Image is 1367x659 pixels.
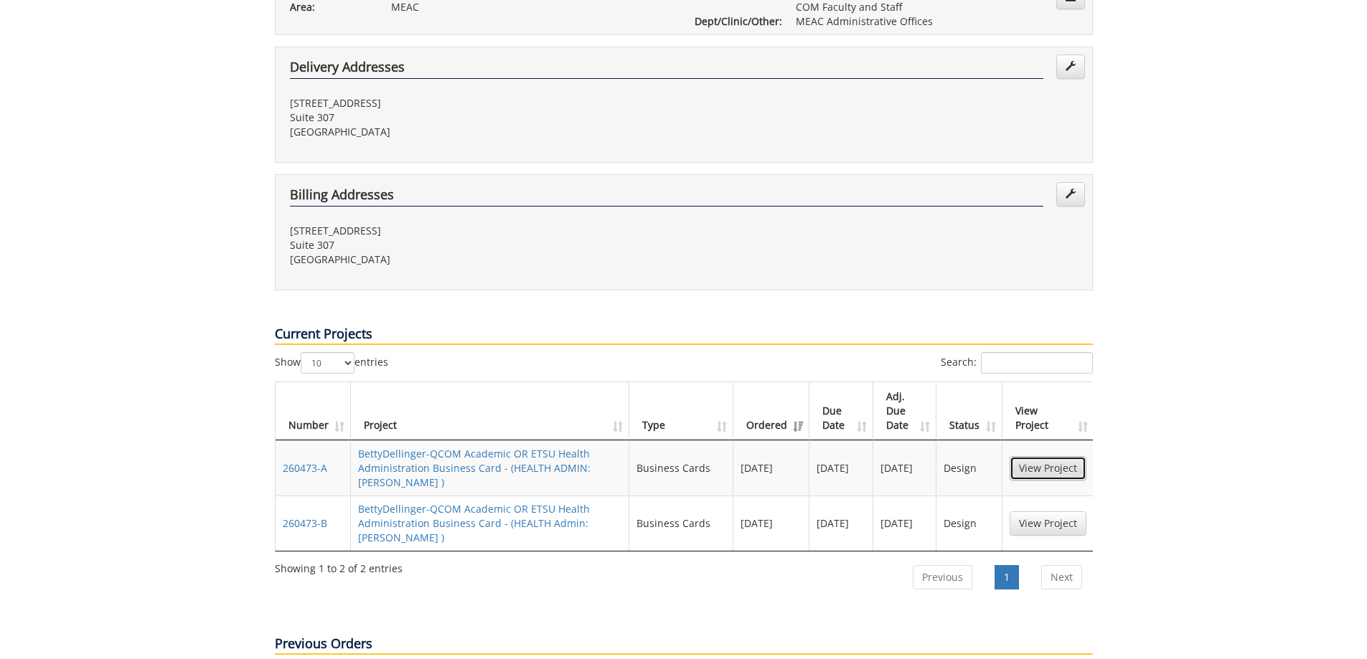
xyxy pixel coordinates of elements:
[629,440,733,496] td: Business Cards
[733,496,809,551] td: [DATE]
[290,60,1043,79] h4: Delivery Addresses
[695,14,774,29] p: Dept/Clinic/Other:
[809,382,873,440] th: Due Date: activate to sort column ascending
[275,556,403,576] div: Showing 1 to 2 of 2 entries
[283,461,327,475] a: 260473-A
[629,382,733,440] th: Type: activate to sort column ascending
[936,440,1002,496] td: Design
[275,325,1093,345] p: Current Projects
[809,496,873,551] td: [DATE]
[290,224,673,238] p: [STREET_ADDRESS]
[809,440,873,496] td: [DATE]
[290,188,1043,207] h4: Billing Addresses
[733,440,809,496] td: [DATE]
[796,14,1078,29] p: MEAC Administrative Offices
[873,440,937,496] td: [DATE]
[1056,54,1085,79] a: Edit Addresses
[283,516,327,530] a: 260473-B
[351,382,630,440] th: Project: activate to sort column ascending
[981,352,1093,374] input: Search:
[275,352,388,374] label: Show entries
[1002,382,1094,440] th: View Project: activate to sort column ascending
[936,496,1002,551] td: Design
[290,238,673,252] p: Suite 307
[995,565,1019,589] a: 1
[873,496,937,551] td: [DATE]
[358,502,590,544] a: BettyDellinger-QCOM Academic OR ETSU Health Administration Business Card - (HEALTH Admin: [PERSON...
[275,635,1093,655] p: Previous Orders
[358,447,591,489] a: BettyDellinger-QCOM Academic OR ETSU Health Administration Business Card - (HEALTH ADMIN: [PERSON...
[290,252,673,267] p: [GEOGRAPHIC_DATA]
[873,382,937,440] th: Adj. Due Date: activate to sort column ascending
[629,496,733,551] td: Business Cards
[941,352,1093,374] label: Search:
[1041,565,1082,589] a: Next
[1056,182,1085,207] a: Edit Addresses
[913,565,972,589] a: Previous
[301,352,354,374] select: Showentries
[1010,511,1086,536] a: View Project
[936,382,1002,440] th: Status: activate to sort column ascending
[276,382,351,440] th: Number: activate to sort column ascending
[1010,456,1086,480] a: View Project
[290,110,673,125] p: Suite 307
[733,382,809,440] th: Ordered: activate to sort column ascending
[290,125,673,139] p: [GEOGRAPHIC_DATA]
[290,96,673,110] p: [STREET_ADDRESS]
